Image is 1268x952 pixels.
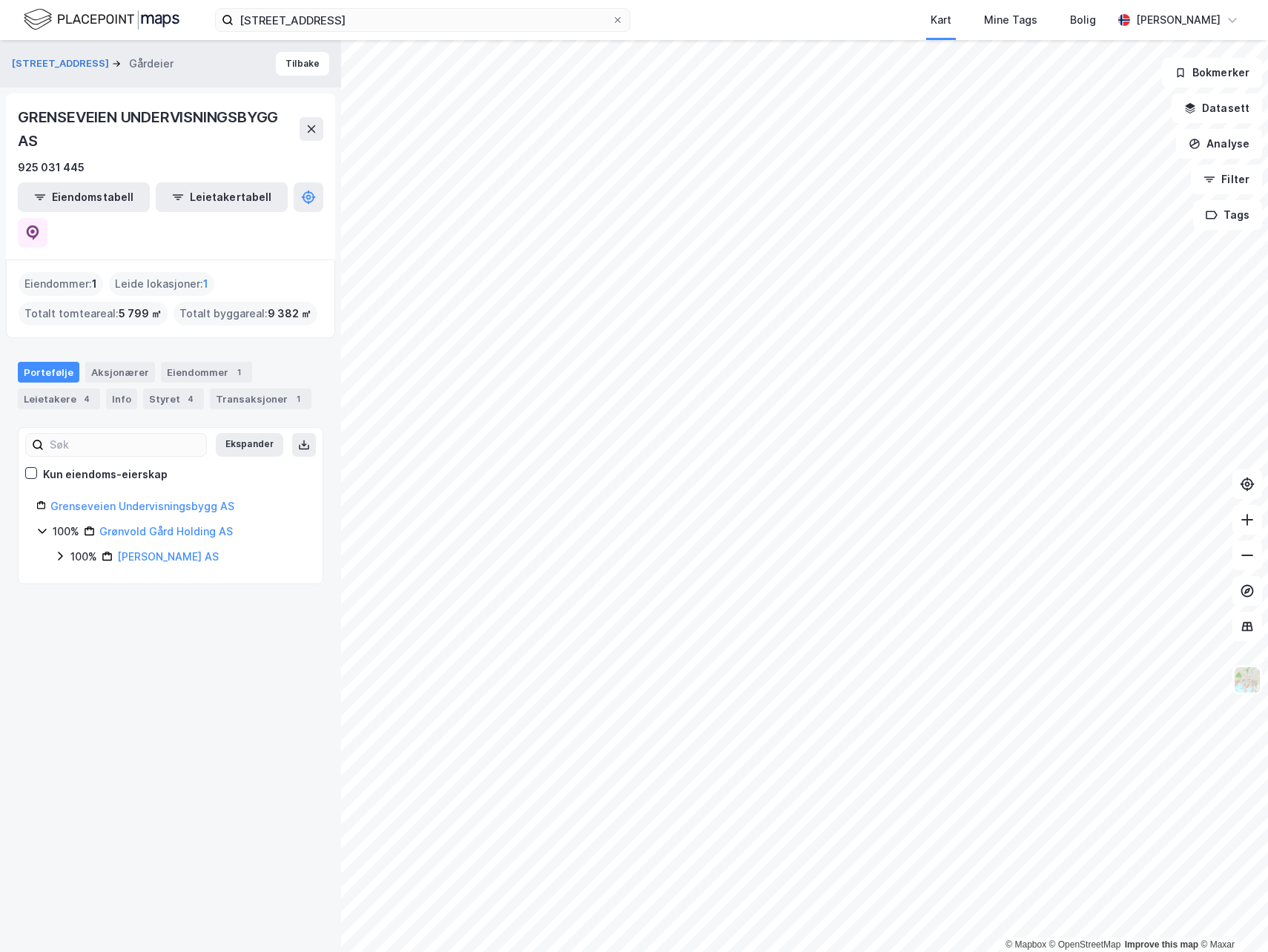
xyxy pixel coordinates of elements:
div: Eiendommer : [19,272,103,296]
div: GRENSEVEIEN UNDERVISNINGSBYGG AS [18,105,300,153]
iframe: Chat Widget [1194,881,1268,952]
div: Eiendommer [161,362,252,383]
div: Transaksjoner [210,389,311,409]
img: Z [1233,666,1261,694]
button: Analyse [1176,129,1262,159]
div: 925 031 445 [18,159,85,176]
a: Mapbox [1006,939,1046,950]
a: Improve this map [1125,939,1198,950]
img: logo.f888ab2527a4732fd821a326f86c7f29.svg [24,7,179,33]
a: Grønvold Gård Holding AS [99,525,233,538]
button: Datasett [1172,93,1262,123]
button: Bokmerker [1162,58,1262,87]
span: 1 [92,275,97,293]
button: Leietakertabell [156,182,288,212]
span: 1 [203,275,208,293]
div: 100% [70,548,97,566]
div: Leide lokasjoner : [109,272,214,296]
div: Portefølje [18,362,79,383]
div: Kontrollprogram for chat [1194,881,1268,952]
div: Gårdeier [129,55,174,73]
div: 4 [79,391,94,406]
a: [PERSON_NAME] AS [117,550,219,563]
span: 5 799 ㎡ [119,305,162,323]
div: Mine Tags [984,11,1037,29]
div: Kart [931,11,951,29]
a: Grenseveien Undervisningsbygg AS [50,500,234,512]
button: Eiendomstabell [18,182,150,212]
button: Tags [1193,200,1262,230]
div: 1 [231,365,246,380]
button: Tilbake [276,52,329,76]
div: [PERSON_NAME] [1136,11,1221,29]
button: Ekspander [216,433,283,457]
input: Søk [44,434,206,456]
div: 1 [291,391,306,406]
a: OpenStreetMap [1049,939,1121,950]
div: Aksjonærer [85,362,155,383]
button: Filter [1191,165,1262,194]
div: Totalt tomteareal : [19,302,168,325]
input: Søk på adresse, matrikkel, gårdeiere, leietakere eller personer [234,9,612,31]
div: Kun eiendoms-eierskap [43,466,168,483]
button: [STREET_ADDRESS] [12,56,112,71]
div: 4 [183,391,198,406]
div: Totalt byggareal : [174,302,317,325]
div: Bolig [1070,11,1096,29]
div: 100% [53,523,79,541]
div: Leietakere [18,389,100,409]
div: Styret [143,389,204,409]
div: Info [106,389,137,409]
span: 9 382 ㎡ [268,305,311,323]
